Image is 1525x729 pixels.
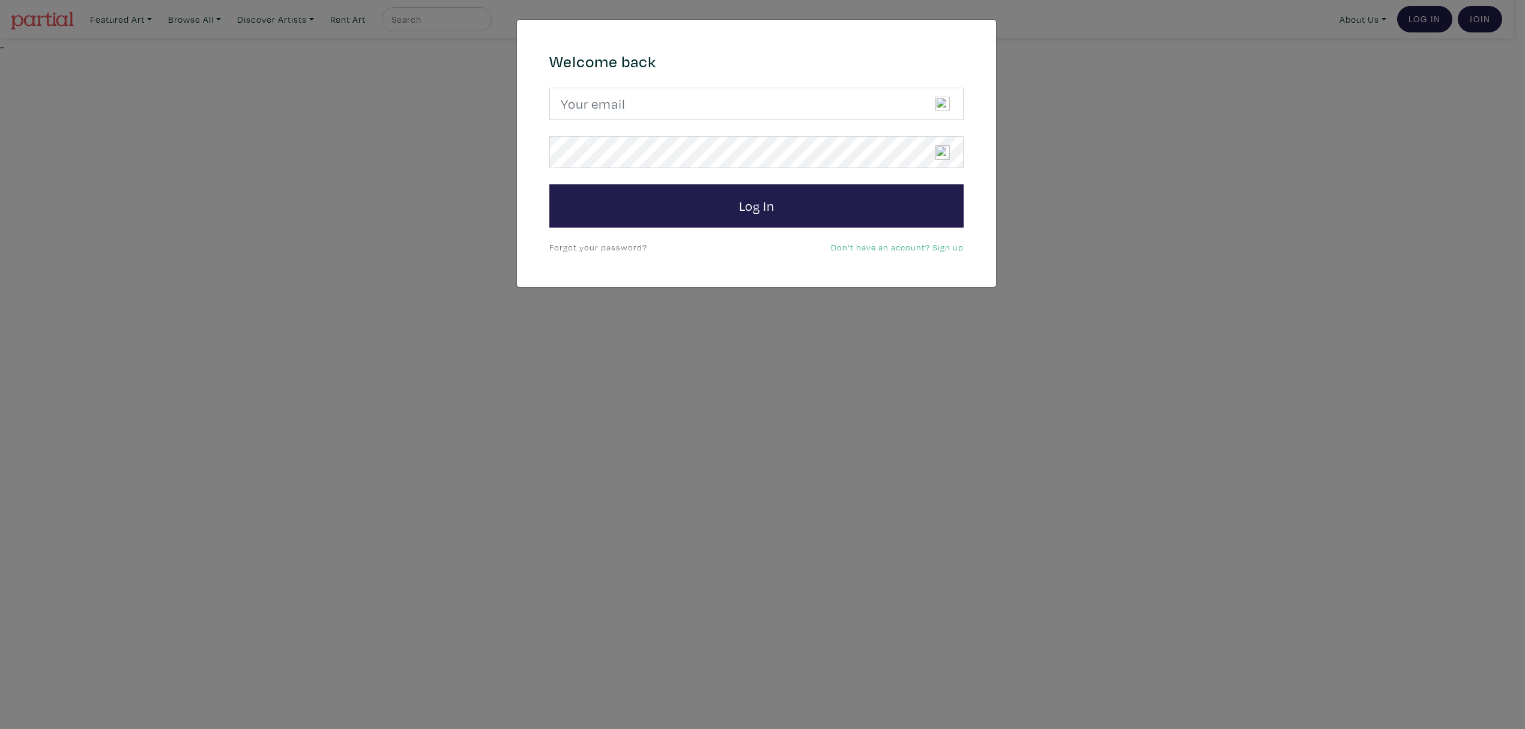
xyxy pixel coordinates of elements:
[935,145,950,160] img: npw-badge-icon-locked.svg
[549,88,964,120] input: Your email
[831,241,964,253] a: Don't have an account? Sign up
[549,52,964,71] h4: Welcome back
[549,184,964,228] button: Log In
[549,241,647,253] a: Forgot your password?
[935,97,950,111] img: npw-badge-icon-locked.svg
